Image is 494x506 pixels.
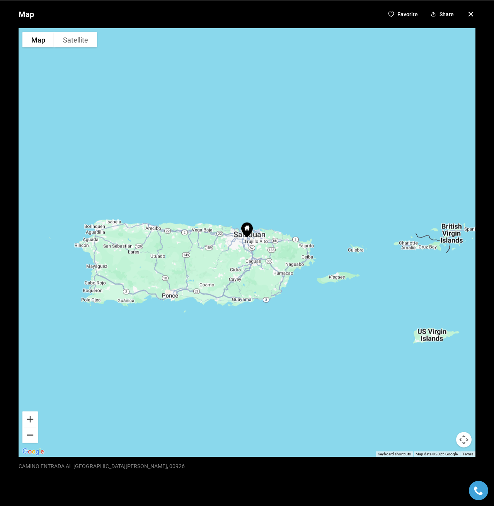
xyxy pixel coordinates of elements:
[20,446,46,457] img: Google
[462,451,473,456] a: Terms
[427,8,457,20] button: Share
[20,446,46,457] a: Open this area in Google Maps (opens a new window)
[385,8,421,20] button: Favorite
[378,451,411,457] button: Keyboard shortcuts
[22,411,38,427] button: Zoom in
[19,463,185,469] p: CAMINO ENTRADA AL [GEOGRAPHIC_DATA][PERSON_NAME], 00926
[439,11,454,17] p: Share
[456,432,472,447] button: Map camera controls
[22,32,54,47] button: Show street map
[22,427,38,443] button: Zoom out
[416,451,458,456] span: Map data ©2025 Google
[397,11,418,17] p: Favorite
[54,32,97,47] button: Show satellite imagery
[19,6,34,22] p: Map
